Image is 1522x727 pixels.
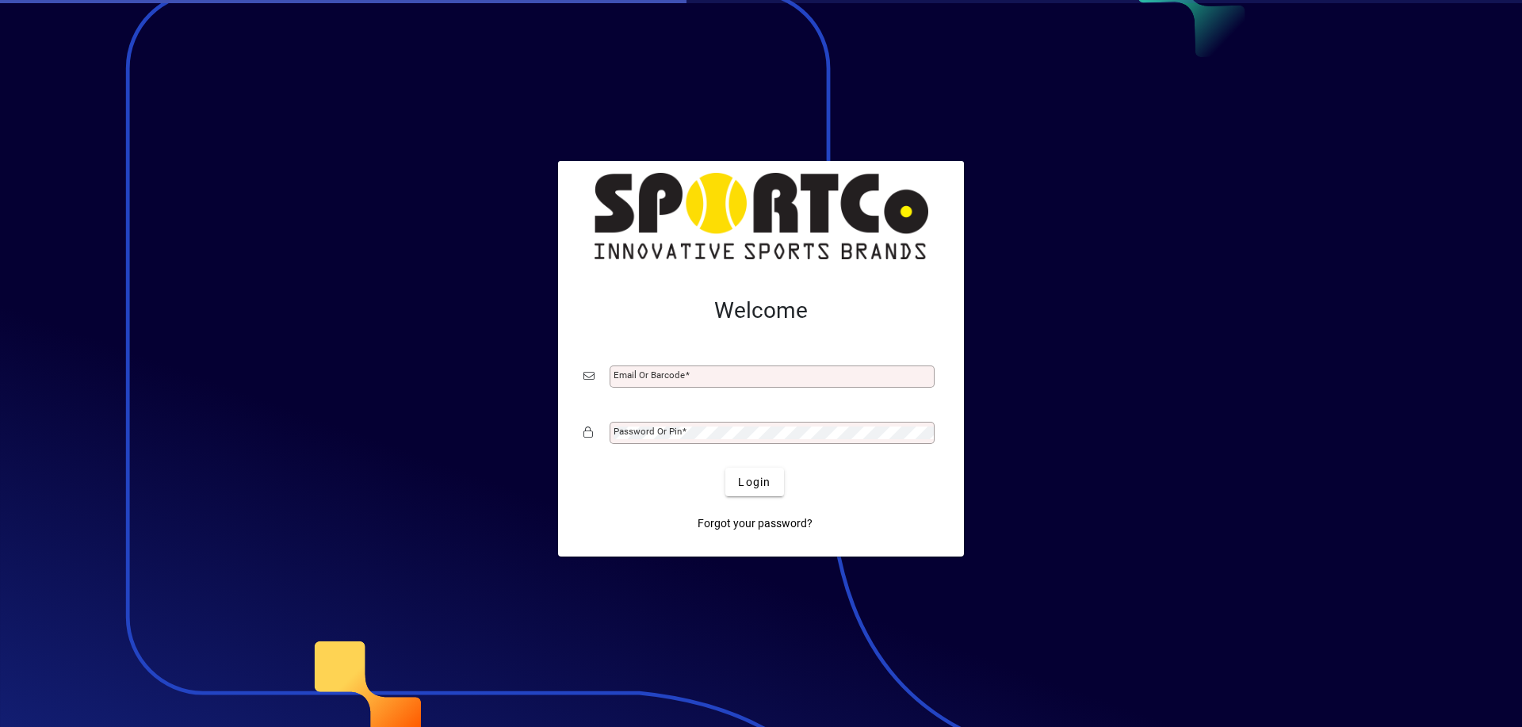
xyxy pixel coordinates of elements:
button: Login [725,468,783,496]
span: Login [738,474,771,491]
a: Forgot your password? [691,509,819,538]
h2: Welcome [583,297,939,324]
mat-label: Email or Barcode [614,369,685,381]
mat-label: Password or Pin [614,426,682,437]
span: Forgot your password? [698,515,813,532]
